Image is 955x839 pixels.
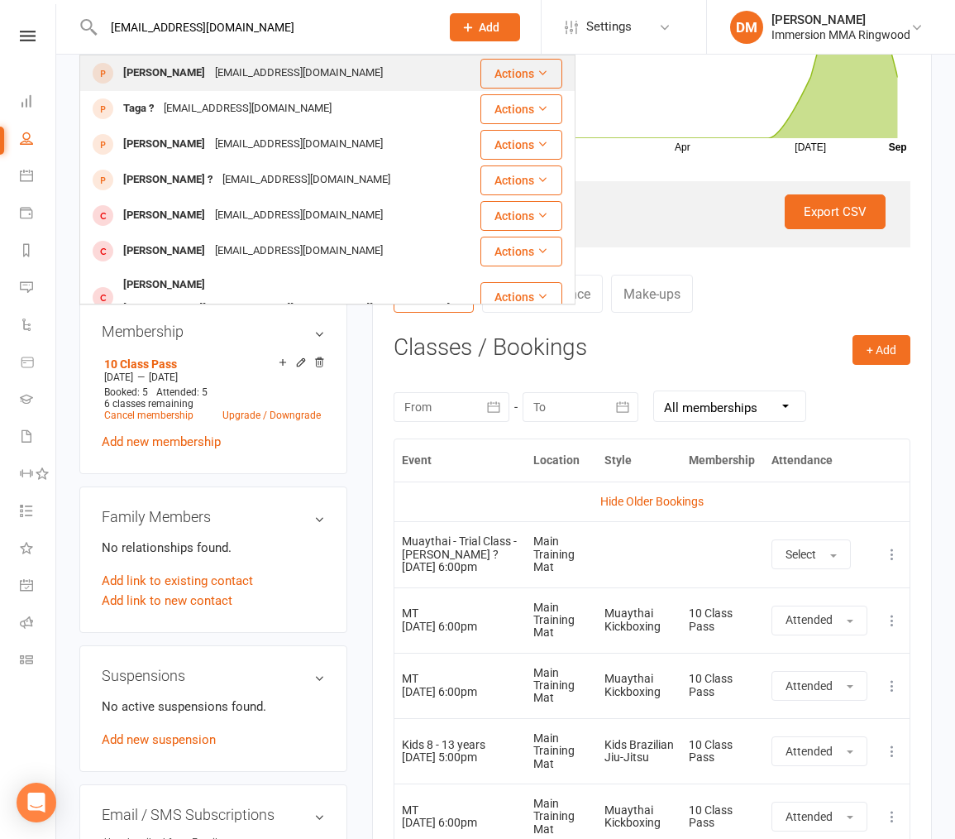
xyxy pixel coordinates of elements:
[480,59,562,89] button: Actions
[526,439,598,482] th: Location
[102,509,325,525] h3: Family Members
[450,13,520,41] button: Add
[533,667,590,705] div: Main Training Mat
[600,495,704,508] a: Hide Older Bookings
[217,168,395,192] div: [EMAIL_ADDRESS][DOMAIN_NAME]
[102,324,325,340] h3: Membership
[102,591,232,611] a: Add link to new contact
[102,571,253,591] a: Add link to existing contact
[20,345,57,382] a: Product Sales
[604,607,674,633] div: Muaythai Kickboxing
[771,12,910,27] div: [PERSON_NAME]
[98,16,428,39] input: Search...
[771,671,867,701] button: Attended
[394,653,526,718] td: [DATE] 6:00pm
[480,282,562,312] button: Actions
[785,613,833,626] span: Attended
[689,607,757,633] div: 10 Class Pass
[118,297,455,321] div: [PERSON_NAME][EMAIL_ADDRESS][PERSON_NAME][DOMAIN_NAME]
[771,539,851,569] button: Select
[20,122,57,159] a: People
[20,531,57,568] a: What's New
[681,439,764,482] th: Membership
[480,165,562,195] button: Actions
[118,168,217,192] div: [PERSON_NAME] ?
[402,607,518,620] div: MT
[604,673,674,698] div: Muaythai Kickboxing
[118,132,210,156] div: [PERSON_NAME]
[100,371,325,384] div: —
[118,273,210,297] div: [PERSON_NAME]
[402,739,518,751] div: Kids 8 - 13 years
[20,568,57,606] a: General attendance kiosk mode
[402,673,518,685] div: MT
[104,357,177,371] a: 10 Class Pass
[102,538,325,558] p: No relationships found.
[17,783,56,822] div: Open Intercom Messenger
[479,21,499,34] span: Add
[20,196,57,233] a: Payments
[102,668,325,684] h3: Suspensions
[402,535,518,561] div: Muaythai - Trial Class - [PERSON_NAME] ?
[689,739,757,765] div: 10 Class Pass
[764,439,875,482] th: Attendance
[394,439,526,482] th: Event
[118,97,159,121] div: Taga ?
[20,84,57,122] a: Dashboard
[104,398,193,410] span: 6 classes remaining
[771,736,867,766] button: Attended
[394,335,910,361] h3: Classes / Bookings
[20,643,57,680] a: Class kiosk mode
[730,11,763,44] div: DM
[102,732,216,747] a: Add new suspension
[480,201,562,231] button: Actions
[20,606,57,643] a: Roll call kiosk mode
[104,386,148,398] span: Booked: 5
[394,521,526,587] td: [DATE] 6:00pm
[394,275,474,313] a: Bookings
[149,372,178,383] span: [DATE]
[402,804,518,817] div: MT
[210,132,388,156] div: [EMAIL_ADDRESS][DOMAIN_NAME]
[604,739,674,765] div: Kids Brazilian Jiu-Jitsu
[418,214,886,234] div: Last seen:
[785,810,833,823] span: Attended
[785,679,833,693] span: Attended
[533,535,590,573] div: Main Training Mat
[771,802,867,832] button: Attended
[156,386,208,398] span: Attended: 5
[104,372,133,383] span: [DATE]
[785,194,886,229] a: Export CSV
[394,587,526,653] td: [DATE] 6:00pm
[586,8,632,46] span: Settings
[222,410,321,421] a: Upgrade / Downgrade
[210,239,388,263] div: [EMAIL_ADDRESS][DOMAIN_NAME]
[533,602,590,640] div: Main Training Mat
[118,204,210,228] div: [PERSON_NAME]
[533,732,590,770] div: Main Training Mat
[533,798,590,836] div: Main Training Mat
[771,606,867,635] button: Attended
[210,204,388,228] div: [EMAIL_ADDRESS][DOMAIN_NAME]
[852,335,910,365] button: + Add
[597,439,681,482] th: Style
[159,97,337,121] div: [EMAIL_ADDRESS][DOMAIN_NAME]
[482,275,603,313] a: Gen. Attendance
[689,673,757,698] div: 10 Class Pass
[785,745,833,758] span: Attended
[480,130,562,160] button: Actions
[20,233,57,271] a: Reports
[771,27,910,42] div: Immersion MMA Ringwood
[785,548,816,561] span: Select
[210,61,388,85] div: [EMAIL_ADDRESS][DOMAIN_NAME]
[480,237,562,266] button: Actions
[118,239,210,263] div: [PERSON_NAME]
[104,410,193,421] a: Cancel membership
[394,718,526,784] td: [DATE] 5:00pm
[118,61,210,85] div: [PERSON_NAME]
[102,434,221,449] a: Add new membership
[480,94,562,124] button: Actions
[418,194,886,214] div: Total visits since joining:
[604,804,674,830] div: Muaythai Kickboxing
[611,275,693,313] a: Make-ups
